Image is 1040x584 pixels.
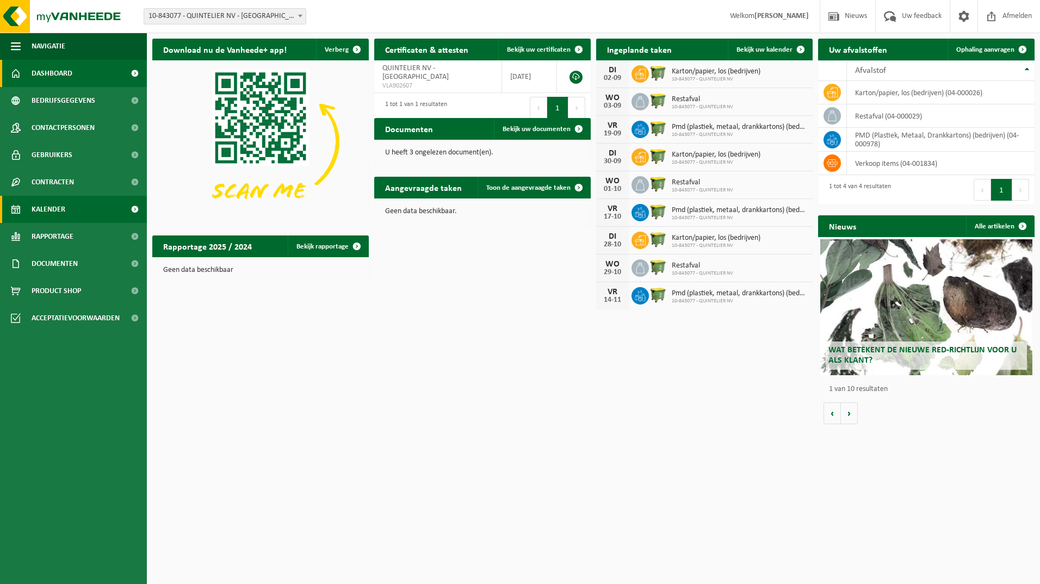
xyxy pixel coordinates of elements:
span: 10-843077 - QUINTELIER NV [672,159,760,166]
div: 14-11 [602,296,623,304]
div: 28-10 [602,241,623,248]
td: [DATE] [502,60,557,93]
strong: [PERSON_NAME] [754,12,809,20]
img: Download de VHEPlus App [152,60,369,223]
span: Pmd (plastiek, metaal, drankkartons) (bedrijven) [672,123,807,132]
button: Previous [974,179,991,201]
img: WB-1100-HPE-GN-50 [649,175,667,193]
div: VR [602,288,623,296]
div: 01-10 [602,185,623,193]
h2: Uw afvalstoffen [818,39,898,60]
div: DI [602,149,623,158]
div: 03-09 [602,102,623,110]
div: VR [602,121,623,130]
span: 10-843077 - QUINTELIER NV - DENDERMONDE [144,9,306,24]
button: Volgende [841,402,858,424]
button: 1 [991,179,1012,201]
span: Bekijk uw kalender [736,46,793,53]
div: DI [602,66,623,74]
span: 10-843077 - QUINTELIER NV [672,104,733,110]
span: Acceptatievoorwaarden [32,305,120,332]
div: WO [602,94,623,102]
button: Vorige [824,402,841,424]
a: Toon de aangevraagde taken [478,177,590,198]
span: Gebruikers [32,141,72,169]
button: Next [1012,179,1029,201]
span: Ophaling aanvragen [956,46,1014,53]
div: 1 tot 4 van 4 resultaten [824,178,891,202]
span: Dashboard [32,60,72,87]
img: WB-1100-HPE-GN-50 [649,119,667,138]
span: 10-843077 - QUINTELIER NV [672,132,807,138]
a: Alle artikelen [966,215,1033,237]
a: Bekijk rapportage [288,235,368,257]
div: WO [602,177,623,185]
span: Rapportage [32,223,73,250]
div: 02-09 [602,74,623,82]
span: Verberg [325,46,349,53]
span: Karton/papier, los (bedrijven) [672,151,760,159]
span: Wat betekent de nieuwe RED-richtlijn voor u als klant? [828,346,1017,365]
span: 10-843077 - QUINTELIER NV [672,298,807,305]
img: WB-1100-HPE-GN-50 [649,64,667,82]
span: Pmd (plastiek, metaal, drankkartons) (bedrijven) [672,206,807,215]
h2: Nieuws [818,215,867,237]
a: Ophaling aanvragen [948,39,1033,60]
span: Karton/papier, los (bedrijven) [672,234,760,243]
span: Restafval [672,262,733,270]
h2: Download nu de Vanheede+ app! [152,39,298,60]
span: 10-843077 - QUINTELIER NV [672,215,807,221]
h2: Documenten [374,118,444,139]
span: 10-843077 - QUINTELIER NV [672,243,760,249]
div: 17-10 [602,213,623,221]
span: QUINTELIER NV - [GEOGRAPHIC_DATA] [382,64,449,81]
div: VR [602,204,623,213]
div: WO [602,260,623,269]
p: Geen data beschikbaar [163,266,358,274]
p: 1 van 10 resultaten [829,386,1029,393]
a: Bekijk uw kalender [728,39,812,60]
img: WB-1100-HPE-GN-50 [649,91,667,110]
img: WB-1100-HPE-GN-50 [649,147,667,165]
div: 29-10 [602,269,623,276]
span: Restafval [672,95,733,104]
span: 10-843077 - QUINTELIER NV - DENDERMONDE [144,8,306,24]
span: Restafval [672,178,733,187]
span: 10-843077 - QUINTELIER NV [672,270,733,277]
a: Bekijk uw certificaten [498,39,590,60]
span: Bekijk uw documenten [503,126,571,133]
p: U heeft 3 ongelezen document(en). [385,149,580,157]
button: 1 [547,97,568,119]
div: 30-09 [602,158,623,165]
td: verkoop items (04-001834) [847,152,1035,175]
span: Contracten [32,169,74,196]
div: 19-09 [602,130,623,138]
span: Navigatie [32,33,65,60]
h2: Certificaten & attesten [374,39,479,60]
td: PMD (Plastiek, Metaal, Drankkartons) (bedrijven) (04-000978) [847,128,1035,152]
img: WB-1100-HPE-GN-50 [649,230,667,248]
div: 1 tot 1 van 1 resultaten [380,96,447,120]
img: WB-1100-HPE-GN-50 [649,258,667,276]
td: karton/papier, los (bedrijven) (04-000026) [847,81,1035,104]
img: WB-1100-HPE-GN-50 [649,202,667,221]
span: Karton/papier, los (bedrijven) [672,67,760,76]
span: 10-843077 - QUINTELIER NV [672,187,733,194]
span: Contactpersonen [32,114,95,141]
div: DI [602,232,623,241]
span: Documenten [32,250,78,277]
span: Bekijk uw certificaten [507,46,571,53]
button: Verberg [316,39,368,60]
span: Pmd (plastiek, metaal, drankkartons) (bedrijven) [672,289,807,298]
span: VLA902607 [382,82,493,90]
td: restafval (04-000029) [847,104,1035,128]
span: Product Shop [32,277,81,305]
span: Afvalstof [855,66,886,75]
button: Previous [530,97,547,119]
img: WB-1100-HPE-GN-50 [649,285,667,304]
a: Bekijk uw documenten [494,118,590,140]
span: Toon de aangevraagde taken [486,184,571,191]
p: Geen data beschikbaar. [385,208,580,215]
span: Kalender [32,196,65,223]
a: Wat betekent de nieuwe RED-richtlijn voor u als klant? [820,239,1032,375]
